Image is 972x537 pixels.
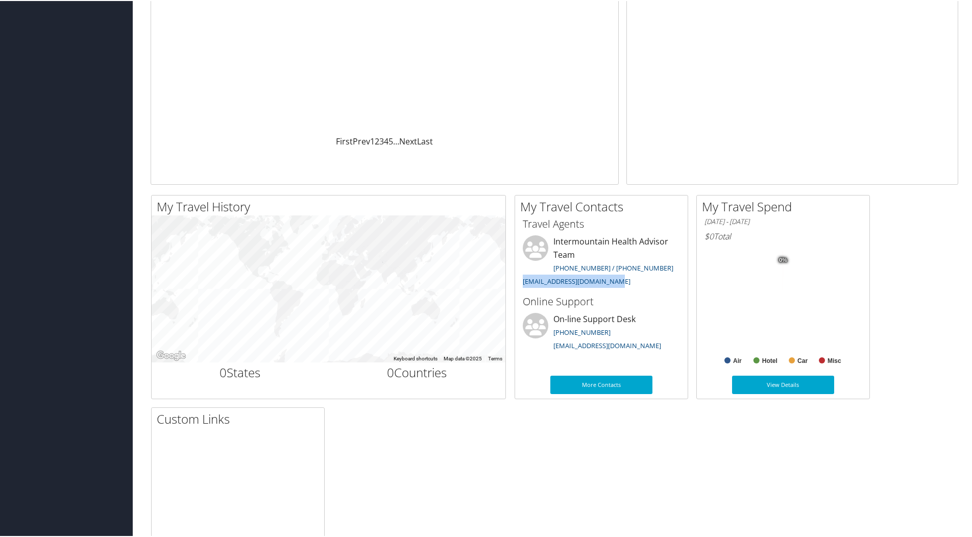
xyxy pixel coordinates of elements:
[444,355,482,360] span: Map data ©2025
[732,375,834,393] a: View Details
[379,135,384,146] a: 3
[157,409,324,427] h2: Custom Links
[159,363,321,380] h2: States
[523,276,630,285] a: [EMAIL_ADDRESS][DOMAIN_NAME]
[553,262,673,272] a: [PHONE_NUMBER] / [PHONE_NUMBER]
[388,135,393,146] a: 5
[387,363,394,380] span: 0
[553,327,611,336] a: [PHONE_NUMBER]
[417,135,433,146] a: Last
[488,355,502,360] a: Terms (opens in new tab)
[762,356,777,363] text: Hotel
[220,363,227,380] span: 0
[797,356,808,363] text: Car
[828,356,841,363] text: Misc
[370,135,375,146] a: 1
[375,135,379,146] a: 2
[336,135,353,146] a: First
[520,197,688,214] h2: My Travel Contacts
[518,234,685,289] li: Intermountain Health Advisor Team
[704,230,862,241] h6: Total
[154,348,188,361] a: Open this area in Google Maps (opens a new window)
[553,340,661,349] a: [EMAIL_ADDRESS][DOMAIN_NAME]
[518,312,685,354] li: On-line Support Desk
[154,348,188,361] img: Google
[733,356,742,363] text: Air
[399,135,417,146] a: Next
[704,230,714,241] span: $0
[157,197,505,214] h2: My Travel History
[702,197,869,214] h2: My Travel Spend
[394,354,438,361] button: Keyboard shortcuts
[550,375,652,393] a: More Contacts
[704,216,862,226] h6: [DATE] - [DATE]
[336,363,498,380] h2: Countries
[523,294,680,308] h3: Online Support
[384,135,388,146] a: 4
[523,216,680,230] h3: Travel Agents
[393,135,399,146] span: …
[779,256,787,262] tspan: 0%
[353,135,370,146] a: Prev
